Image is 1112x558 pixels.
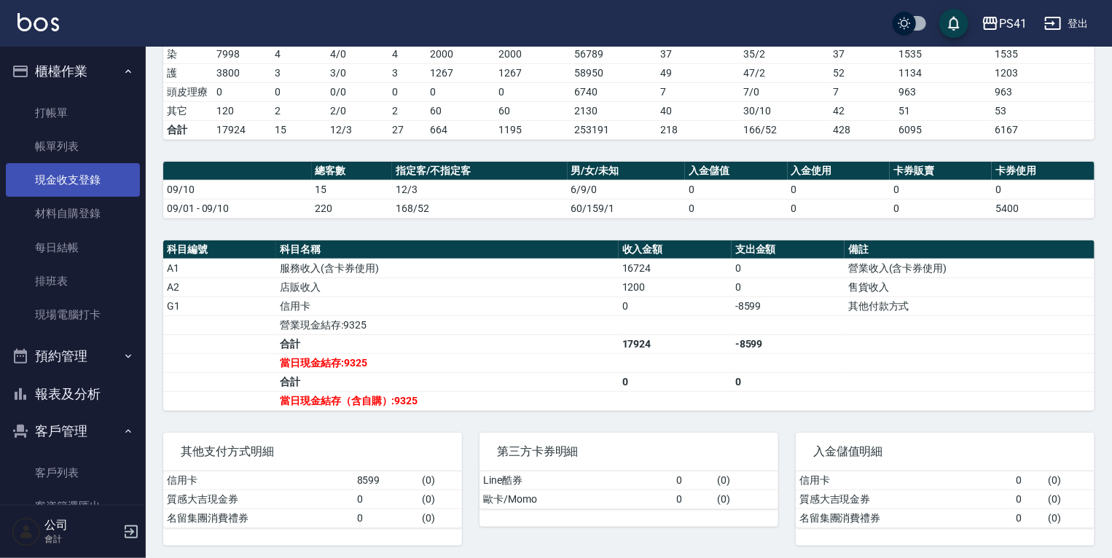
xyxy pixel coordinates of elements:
[657,82,740,101] td: 7
[388,63,426,82] td: 3
[418,471,462,490] td: ( 0 )
[976,9,1033,39] button: PS41
[271,101,326,120] td: 2
[895,63,991,82] td: 1134
[213,82,271,101] td: 0
[326,101,388,120] td: 2 / 0
[6,490,140,523] a: 客資篩選匯出
[276,315,619,334] td: 營業現金結存:9325
[276,278,619,296] td: 店販收入
[6,231,140,264] a: 每日結帳
[732,334,845,353] td: -8599
[326,120,388,139] td: 12/3
[829,44,895,63] td: 37
[732,259,845,278] td: 0
[732,372,845,391] td: 0
[163,259,276,278] td: A1
[845,278,1095,296] td: 售貨收入
[796,490,1013,508] td: 質感大吉現金券
[740,44,829,63] td: 35 / 2
[495,120,571,139] td: 1195
[740,82,829,101] td: 7 / 0
[276,259,619,278] td: 服務收入(含卡券使用)
[673,490,714,508] td: 0
[619,334,732,353] td: 17924
[163,240,276,259] th: 科目編號
[890,162,992,181] th: 卡券販賣
[571,82,657,101] td: 6740
[619,240,732,259] th: 收入金額
[568,162,686,181] th: 男/女/未知
[619,296,732,315] td: 0
[163,82,213,101] td: 頭皮理療
[163,278,276,296] td: A2
[895,82,991,101] td: 963
[890,180,992,199] td: 0
[163,101,213,120] td: 其它
[939,9,968,38] button: save
[571,44,657,63] td: 56789
[12,517,41,546] img: Person
[788,199,890,218] td: 0
[788,180,890,199] td: 0
[1038,10,1095,37] button: 登出
[426,82,495,101] td: 0
[1013,508,1045,527] td: 0
[163,508,353,527] td: 名留集團消費禮券
[845,240,1095,259] th: 備註
[657,44,740,63] td: 37
[571,101,657,120] td: 2130
[17,13,59,31] img: Logo
[388,120,426,139] td: 27
[163,471,353,490] td: 信用卡
[685,180,787,199] td: 0
[495,101,571,120] td: 60
[163,240,1095,411] table: a dense table
[6,197,140,230] a: 材料自購登錄
[353,490,419,508] td: 0
[276,372,619,391] td: 合計
[991,101,1095,120] td: 53
[6,163,140,197] a: 現金收支登錄
[497,444,761,459] span: 第三方卡券明細
[418,490,462,508] td: ( 0 )
[6,264,140,298] a: 排班表
[426,101,495,120] td: 60
[312,162,393,181] th: 總客數
[479,471,673,490] td: Line酷券
[213,44,271,63] td: 7998
[890,199,992,218] td: 0
[829,120,895,139] td: 428
[44,533,119,546] p: 會計
[571,63,657,82] td: 58950
[44,518,119,533] h5: 公司
[991,63,1095,82] td: 1203
[392,162,567,181] th: 指定客/不指定客
[796,508,1013,527] td: 名留集團消費禮券
[813,444,1077,459] span: 入金儲值明細
[163,471,462,528] table: a dense table
[6,412,140,450] button: 客戶管理
[213,101,271,120] td: 120
[6,298,140,331] a: 現場電腦打卡
[276,391,619,410] td: 當日現金結存（含自購）:9325
[326,63,388,82] td: 3 / 0
[999,15,1027,33] div: PS41
[392,199,567,218] td: 168/52
[326,44,388,63] td: 4 / 0
[213,63,271,82] td: 3800
[657,101,740,120] td: 40
[495,63,571,82] td: 1267
[6,130,140,163] a: 帳單列表
[657,120,740,139] td: 218
[895,44,991,63] td: 1535
[732,278,845,296] td: 0
[392,180,567,199] td: 12/3
[992,162,1095,181] th: 卡券使用
[732,240,845,259] th: 支出金額
[740,101,829,120] td: 30 / 10
[1045,508,1095,527] td: ( 0 )
[271,44,326,63] td: 4
[163,180,312,199] td: 09/10
[271,63,326,82] td: 3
